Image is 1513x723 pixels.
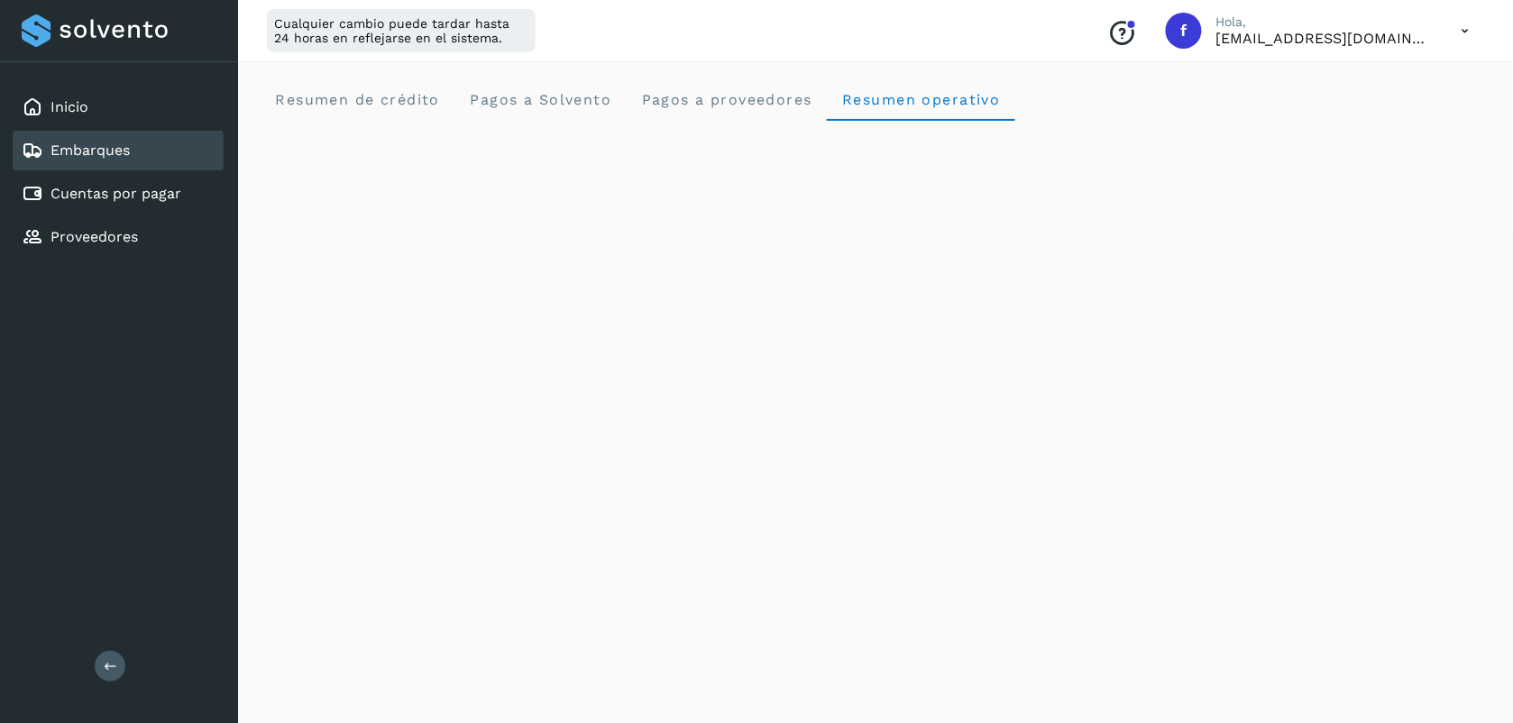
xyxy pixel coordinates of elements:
a: Cuentas por pagar [50,185,181,202]
a: Proveedores [50,228,138,245]
span: Pagos a Solvento [469,91,611,108]
a: Inicio [50,98,88,115]
div: Embarques [13,131,224,170]
div: Cualquier cambio puede tardar hasta 24 horas en reflejarse en el sistema. [267,9,536,52]
div: Inicio [13,87,224,127]
a: Embarques [50,142,130,159]
div: Proveedores [13,217,224,257]
span: Resumen operativo [841,91,1001,108]
p: fepadilla@niagarawater.com [1216,30,1433,47]
span: Pagos a proveedores [640,91,812,108]
span: Resumen de crédito [274,91,440,108]
p: Hola, [1216,14,1433,30]
div: Cuentas por pagar [13,174,224,214]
